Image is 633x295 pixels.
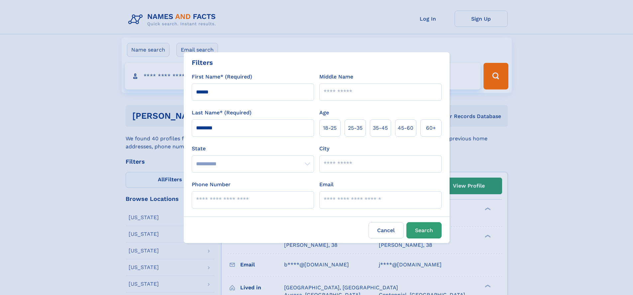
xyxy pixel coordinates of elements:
[319,145,329,153] label: City
[406,222,442,238] button: Search
[319,73,353,81] label: Middle Name
[319,109,329,117] label: Age
[192,73,252,81] label: First Name* (Required)
[398,124,413,132] span: 45‑60
[319,181,334,189] label: Email
[373,124,388,132] span: 35‑45
[348,124,363,132] span: 25‑35
[369,222,404,238] label: Cancel
[426,124,436,132] span: 60+
[192,58,213,68] div: Filters
[192,109,252,117] label: Last Name* (Required)
[192,145,314,153] label: State
[192,181,231,189] label: Phone Number
[323,124,337,132] span: 18‑25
